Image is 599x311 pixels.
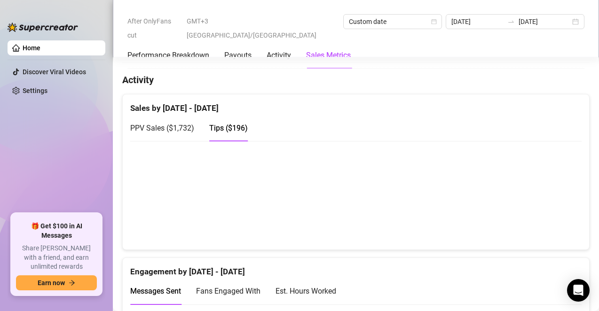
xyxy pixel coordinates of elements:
span: PPV Sales ( $1,732 ) [130,124,194,132]
span: swap-right [507,18,515,25]
span: Custom date [349,15,436,29]
span: Share [PERSON_NAME] with a friend, and earn unlimited rewards [16,244,97,272]
span: Earn now [38,279,65,287]
span: calendar [431,19,437,24]
span: Fans Engaged With [196,287,260,295]
input: Start date [451,16,503,27]
div: Open Intercom Messenger [567,279,590,302]
span: 🎁 Get $100 in AI Messages [16,222,97,240]
div: Payouts [224,50,252,61]
span: Tips ( $196 ) [209,124,248,132]
div: Engagement by [DATE] - [DATE] [130,258,582,278]
span: After OnlyFans cut [127,14,181,42]
input: End date [519,16,570,27]
span: GMT+3 [GEOGRAPHIC_DATA]/[GEOGRAPHIC_DATA] [187,14,338,42]
div: Est. Hours Worked [276,285,336,297]
a: Discover Viral Videos [23,68,86,76]
div: Sales by [DATE] - [DATE] [130,94,582,115]
a: Home [23,44,40,52]
div: Sales Metrics [306,50,351,61]
img: logo-BBDzfeDw.svg [8,23,78,32]
div: Activity [267,50,291,61]
div: Performance Breakdown [127,50,209,61]
span: arrow-right [69,280,75,286]
span: Messages Sent [130,287,181,295]
span: to [507,18,515,25]
h4: Activity [122,73,590,86]
button: Earn nowarrow-right [16,275,97,290]
a: Settings [23,87,47,94]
